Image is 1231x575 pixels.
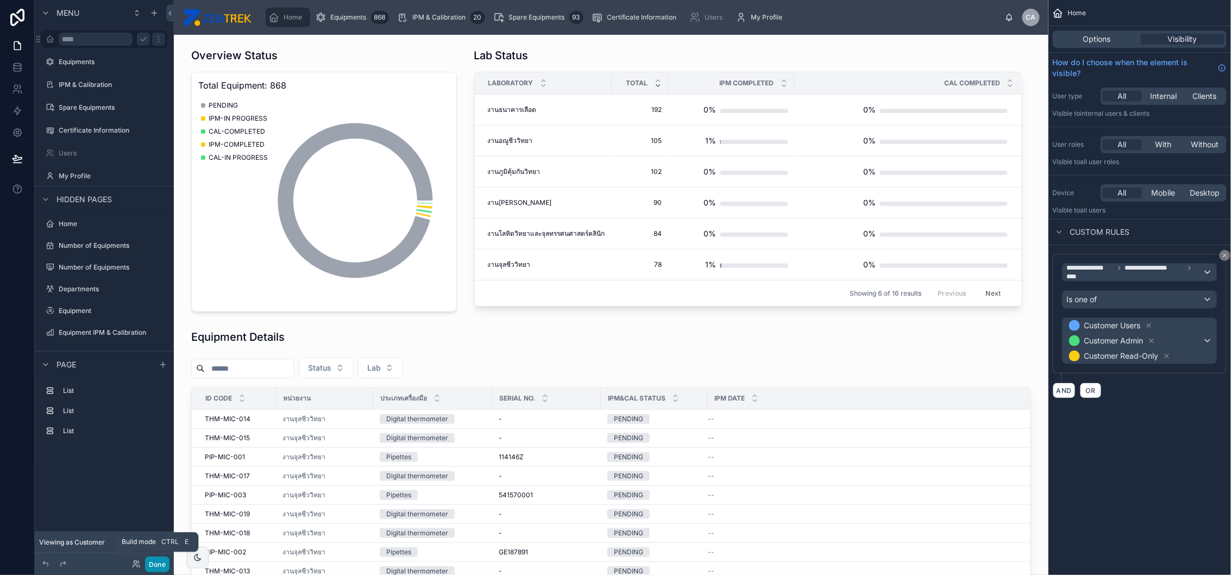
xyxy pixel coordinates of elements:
[1084,335,1144,346] span: Customer Admin
[1053,189,1096,197] label: Device
[56,359,76,370] span: Page
[59,328,165,337] label: Equipment IPM & Calibration
[1081,206,1106,214] span: all users
[1062,317,1217,364] button: Customer UsersCustomer AdminCustomer Read-Only
[607,13,677,22] span: Certificate Information
[63,407,163,415] label: List
[1084,386,1098,395] span: OR
[1083,34,1111,45] span: Options
[56,194,112,205] span: Hidden pages
[413,13,466,22] span: IPM & Calibration
[1053,206,1227,215] p: Visible to
[59,126,165,135] label: Certificate Information
[470,11,485,24] div: 20
[1053,57,1227,79] a: How do I choose when the element is visible?
[751,13,783,22] span: My Profile
[705,13,723,22] span: Users
[41,53,167,71] a: Equipments
[284,13,303,22] span: Home
[394,8,488,27] a: IPM & Calibration20
[41,324,167,341] a: Equipment IPM & Calibration
[1053,92,1096,101] label: User type
[331,13,367,22] span: Equipments
[371,11,389,24] div: 868
[41,76,167,93] a: IPM & Calibration
[1053,383,1076,398] button: AND
[41,280,167,298] a: Departments
[626,79,648,87] span: Total
[1080,383,1102,398] button: OR
[1067,294,1097,305] span: Is one of
[183,9,252,26] img: App logo
[380,394,427,403] span: ประเภทเครื่องมือ
[59,103,165,112] label: Spare Equipments
[1053,158,1227,166] p: Visible to
[312,8,392,27] a: Equipments868
[687,8,731,27] a: Users
[1191,139,1219,150] span: Without
[1053,57,1214,79] span: How do I choose when the element is visible?
[56,8,79,18] span: Menu
[1081,109,1150,117] span: Internal users & clients
[1084,351,1159,361] span: Customer Read-Only
[59,241,165,250] label: Number of Equipments
[266,8,310,27] a: Home
[205,394,232,403] span: ID Code
[720,79,774,87] span: IPM COMPLETED
[491,8,587,27] a: Spare Equipments93
[1155,139,1172,150] span: With
[59,172,165,180] label: My Profile
[850,289,922,298] span: Showing 6 of 16 results
[1152,187,1176,198] span: Mobile
[589,8,684,27] a: Certificate Information
[1118,91,1127,102] span: All
[63,427,163,435] label: List
[63,386,163,395] label: List
[1081,158,1120,166] span: All user roles
[41,167,167,185] a: My Profile
[1053,109,1227,118] p: Visible to
[59,263,165,272] label: Number of Equipments
[283,394,311,403] span: หน่วยงาน
[260,5,1005,29] div: scrollable content
[499,394,535,403] span: Serial No.
[1053,140,1096,149] label: User roles
[714,394,745,403] span: IPM Date
[1193,91,1217,102] span: Clients
[122,538,156,547] span: Build mode
[509,13,565,22] span: Spare Equipments
[41,99,167,116] a: Spare Equipments
[41,302,167,320] a: Equipment
[41,259,167,276] a: Number of Equipments
[1151,91,1177,102] span: Internal
[1118,139,1127,150] span: All
[59,149,165,158] label: Users
[35,377,174,451] div: scrollable content
[59,307,165,315] label: Equipment
[488,79,533,87] span: Laboratory
[59,58,165,66] label: Equipments
[1084,320,1141,331] span: Customer Users
[41,215,167,233] a: Home
[608,394,665,403] span: IPM&CAL Status
[160,537,180,548] span: Ctrl
[59,285,165,293] label: Departments
[1118,187,1127,198] span: All
[1026,13,1036,22] span: CA
[569,11,583,24] div: 93
[39,538,105,547] span: Viewing as Customer
[182,538,191,547] span: E
[1168,34,1197,45] span: Visibility
[1062,290,1217,309] button: Is one of
[1070,227,1130,237] span: Custom rules
[59,80,165,89] label: IPM & Calibration
[1190,187,1220,198] span: Desktop
[978,285,1009,302] button: Next
[59,220,165,228] label: Home
[733,8,790,27] a: My Profile
[1068,9,1086,17] span: Home
[41,145,167,162] a: Users
[145,557,169,572] button: Done
[944,79,1000,87] span: CAL COMPLETED
[41,237,167,254] a: Number of Equipments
